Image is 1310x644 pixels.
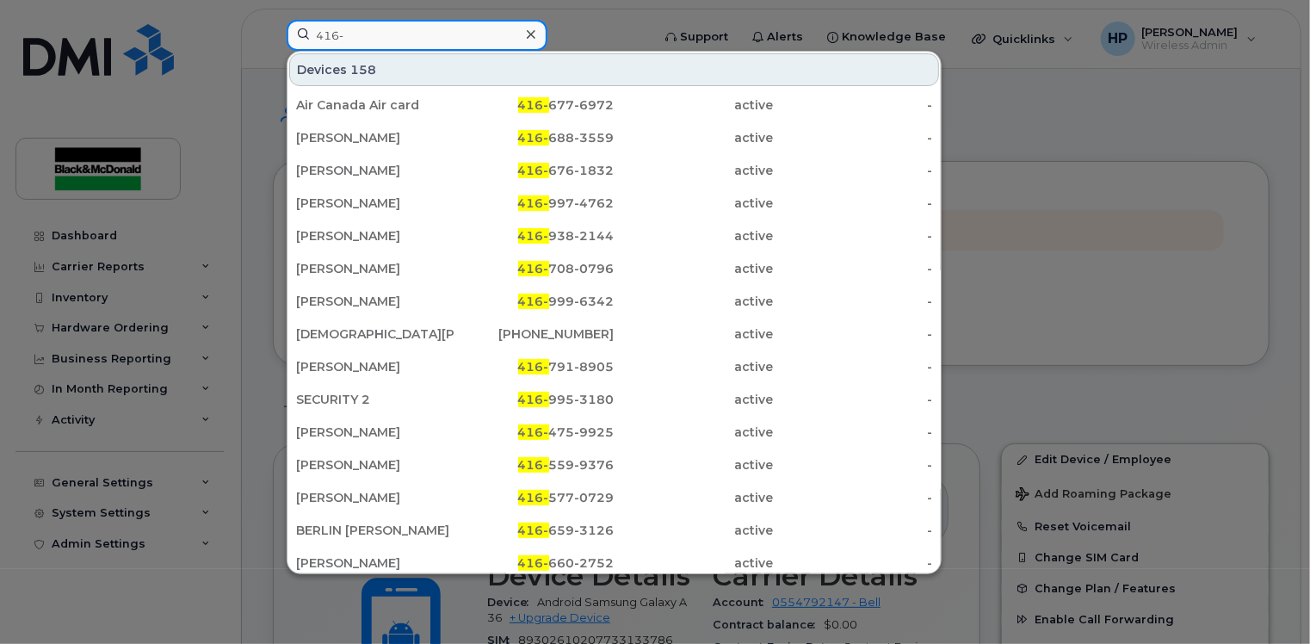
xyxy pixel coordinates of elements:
[615,96,774,114] div: active
[289,53,939,86] div: Devices
[455,293,615,310] div: 999-6342
[455,162,615,179] div: 676-1832
[615,325,774,343] div: active
[773,325,932,343] div: -
[296,456,455,474] div: [PERSON_NAME]
[615,195,774,212] div: active
[615,162,774,179] div: active
[296,358,455,375] div: [PERSON_NAME]
[518,97,549,113] span: 416-
[455,325,615,343] div: [PHONE_NUMBER]
[773,554,932,572] div: -
[296,195,455,212] div: [PERSON_NAME]
[773,293,932,310] div: -
[455,358,615,375] div: 791-8905
[615,129,774,146] div: active
[518,195,549,211] span: 416-
[455,96,615,114] div: 677-6972
[455,489,615,506] div: 577-0729
[518,130,549,146] span: 416-
[296,129,455,146] div: [PERSON_NAME]
[296,489,455,506] div: [PERSON_NAME]
[518,261,549,276] span: 416-
[518,523,549,538] span: 416-
[615,227,774,245] div: active
[455,129,615,146] div: 688-3559
[455,227,615,245] div: 938-2144
[289,515,939,546] a: BERLIN [PERSON_NAME]416-659-3126active-
[289,417,939,448] a: [PERSON_NAME]416-475-9925active-
[773,456,932,474] div: -
[518,228,549,244] span: 416-
[289,384,939,415] a: SECURITY 2416-995-3180active-
[773,358,932,375] div: -
[296,424,455,441] div: [PERSON_NAME]
[615,554,774,572] div: active
[615,489,774,506] div: active
[296,293,455,310] div: [PERSON_NAME]
[615,391,774,408] div: active
[455,391,615,408] div: 995-3180
[773,260,932,277] div: -
[455,456,615,474] div: 559-9376
[289,188,939,219] a: [PERSON_NAME]416-997-4762active-
[773,227,932,245] div: -
[296,522,455,539] div: BERLIN [PERSON_NAME]
[773,424,932,441] div: -
[773,522,932,539] div: -
[289,220,939,251] a: [PERSON_NAME]416-938-2144active-
[289,319,939,350] a: [DEMOGRAPHIC_DATA][PERSON_NAME][PHONE_NUMBER]active-
[615,456,774,474] div: active
[773,162,932,179] div: -
[615,260,774,277] div: active
[289,286,939,317] a: [PERSON_NAME]416-999-6342active-
[289,90,939,121] a: Air Canada Air card416-677-6972active-
[289,548,939,579] a: [PERSON_NAME]416-660-2752active-
[518,163,549,178] span: 416-
[773,391,932,408] div: -
[455,260,615,277] div: 708-0796
[350,61,376,78] span: 158
[289,351,939,382] a: [PERSON_NAME]416-791-8905active-
[518,359,549,375] span: 416-
[455,195,615,212] div: 997-4762
[615,522,774,539] div: active
[615,293,774,310] div: active
[296,162,455,179] div: [PERSON_NAME]
[773,96,932,114] div: -
[773,195,932,212] div: -
[518,424,549,440] span: 416-
[296,227,455,245] div: [PERSON_NAME]
[773,129,932,146] div: -
[289,122,939,153] a: [PERSON_NAME]416-688-3559active-
[289,449,939,480] a: [PERSON_NAME]416-559-9376active-
[455,522,615,539] div: 659-3126
[773,489,932,506] div: -
[615,424,774,441] div: active
[518,457,549,473] span: 416-
[518,294,549,309] span: 416-
[518,555,549,571] span: 416-
[296,96,455,114] div: Air Canada Air card
[296,391,455,408] div: SECURITY 2
[455,554,615,572] div: 660-2752
[296,325,455,343] div: [DEMOGRAPHIC_DATA][PERSON_NAME]
[296,554,455,572] div: [PERSON_NAME]
[518,490,549,505] span: 416-
[518,392,549,407] span: 416-
[289,155,939,186] a: [PERSON_NAME]416-676-1832active-
[296,260,455,277] div: [PERSON_NAME]
[289,482,939,513] a: [PERSON_NAME]416-577-0729active-
[455,424,615,441] div: 475-9925
[615,358,774,375] div: active
[289,253,939,284] a: [PERSON_NAME]416-708-0796active-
